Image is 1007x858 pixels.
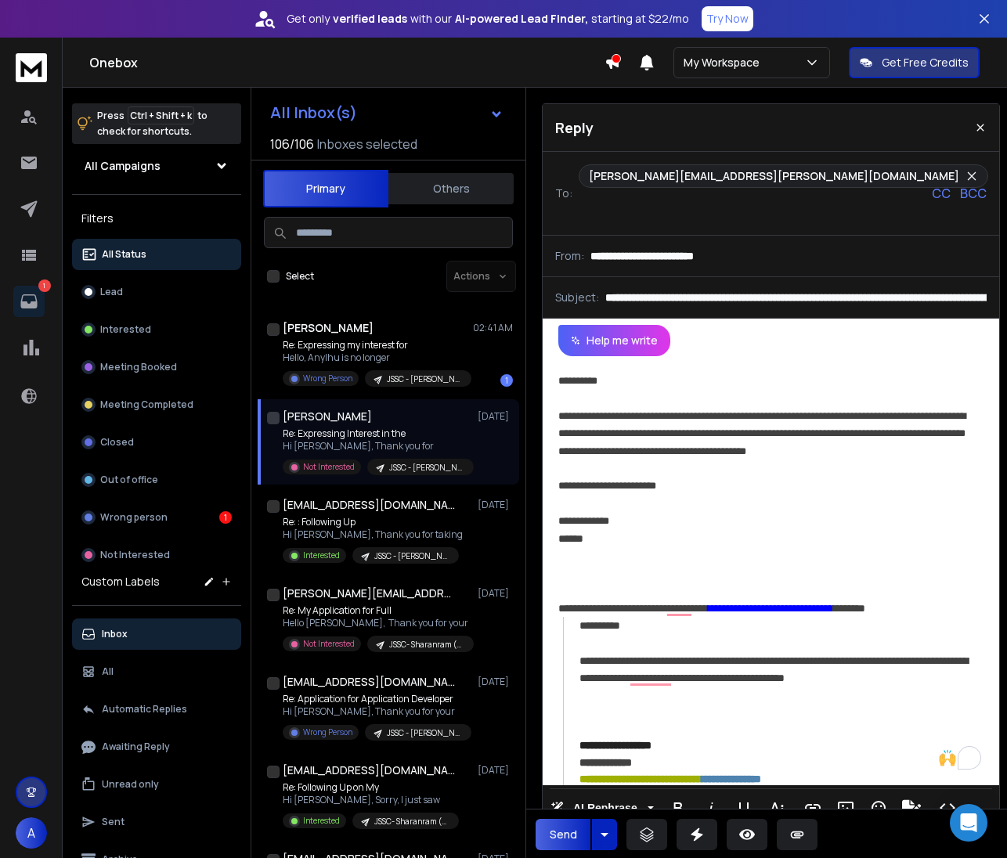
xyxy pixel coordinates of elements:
button: More Text [762,792,792,824]
span: AI Rephrase [570,802,641,815]
button: Closed [72,427,241,458]
p: 1 [38,279,51,292]
p: Subject: [555,290,599,305]
h3: Custom Labels [81,574,160,589]
p: Re: Following Up on My [283,781,459,794]
button: Inbox [72,618,241,650]
p: JSSC - [PERSON_NAME] [374,550,449,562]
p: Re: My Application for Full [283,604,471,617]
button: Meeting Completed [72,389,241,420]
p: BCC [960,184,987,203]
div: Open Intercom Messenger [950,804,987,842]
button: Signature [897,792,926,824]
p: All Status [102,248,146,261]
p: Wrong Person [303,726,352,738]
button: Meeting Booked [72,351,241,383]
p: All [102,665,114,678]
p: [DATE] [478,499,513,511]
button: Others [388,171,514,206]
p: Interested [303,550,340,561]
button: All Status [72,239,241,270]
p: Reply [555,117,594,139]
button: Emoticons [864,792,893,824]
p: Hi [PERSON_NAME], Sorry, I just saw [283,794,459,806]
button: Code View [933,792,962,824]
p: JSSC- Sharanram (N2) [374,816,449,827]
p: Out of office [100,474,158,486]
p: Meeting Completed [100,398,193,411]
div: 1 [219,511,232,524]
button: A [16,817,47,849]
button: Interested [72,314,241,345]
strong: AI-powered Lead Finder, [455,11,588,27]
p: [DATE] [478,587,513,600]
p: Lead [100,286,123,298]
button: AI Rephrase [547,792,657,824]
p: Wrong Person [303,373,352,384]
h1: [EMAIL_ADDRESS][DOMAIN_NAME] [283,497,455,513]
p: [DATE] [478,410,513,423]
p: Re: : Following Up [283,516,463,528]
button: Out of office [72,464,241,496]
button: Primary [263,170,388,207]
p: JSSC - [PERSON_NAME] (N2) [387,727,462,739]
a: 1 [13,286,45,317]
p: From: [555,248,584,264]
button: Underline (Ctrl+U) [729,792,759,824]
p: JSSC - [PERSON_NAME] (N2) [387,373,462,385]
p: Hello [PERSON_NAME], Thank you for your [283,617,471,629]
p: [DATE] [478,764,513,777]
button: Insert Image (Ctrl+P) [831,792,861,824]
button: Insert Link (Ctrl+K) [798,792,828,824]
button: Get Free Credits [849,47,980,78]
p: [PERSON_NAME][EMAIL_ADDRESS][PERSON_NAME][DOMAIN_NAME] [589,168,959,184]
p: JSSC - [PERSON_NAME] (N2) [389,462,464,474]
button: Wrong person1 [72,502,241,533]
button: Automatic Replies [72,694,241,725]
p: 02:41 AM [473,322,513,334]
p: Awaiting Reply [102,741,170,753]
button: Sent [72,806,241,838]
p: Re: Application for Application Developer [283,693,471,705]
button: All [72,656,241,687]
button: Help me write [558,325,670,356]
p: Try Now [706,11,749,27]
button: All Inbox(s) [258,97,516,128]
button: Try Now [702,6,753,31]
h1: [EMAIL_ADDRESS][DOMAIN_NAME] [283,762,455,778]
p: Get Free Credits [882,55,969,70]
p: [DATE] [478,676,513,688]
span: Ctrl + Shift + k [128,106,194,124]
h1: [EMAIL_ADDRESS][DOMAIN_NAME] [283,674,455,690]
p: CC [932,184,951,203]
p: Inbox [102,628,128,640]
p: Closed [100,436,134,449]
p: Not Interested [303,638,355,650]
p: Not Interested [100,549,170,561]
p: Automatic Replies [102,703,187,716]
strong: verified leads [333,11,407,27]
p: Hi [PERSON_NAME], Thank you for your [283,705,471,718]
button: Italic (Ctrl+I) [696,792,726,824]
p: JSSC- Sharanram (N2) [389,639,464,651]
p: My Workspace [684,55,766,70]
h3: Filters [72,207,241,229]
p: Hi [PERSON_NAME], Thank you for [283,440,471,452]
button: Not Interested [72,539,241,571]
img: logo [16,53,47,82]
h1: [PERSON_NAME] [283,320,374,336]
p: Re: Expressing Interest in the [283,427,471,440]
h1: Onebox [89,53,605,72]
h1: All Inbox(s) [270,105,357,121]
p: Unread only [102,778,159,791]
h1: [PERSON_NAME][EMAIL_ADDRESS][PERSON_NAME][DOMAIN_NAME] [283,586,455,601]
button: Awaiting Reply [72,731,241,762]
button: All Campaigns [72,150,241,182]
p: Hi [PERSON_NAME], Thank you for taking [283,528,463,541]
p: Sent [102,816,125,828]
p: Hello, Anylhu is no longer [283,351,471,364]
h1: All Campaigns [85,158,161,174]
p: Get only with our starting at $22/mo [287,11,689,27]
p: Meeting Booked [100,361,177,373]
p: Interested [303,815,340,827]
